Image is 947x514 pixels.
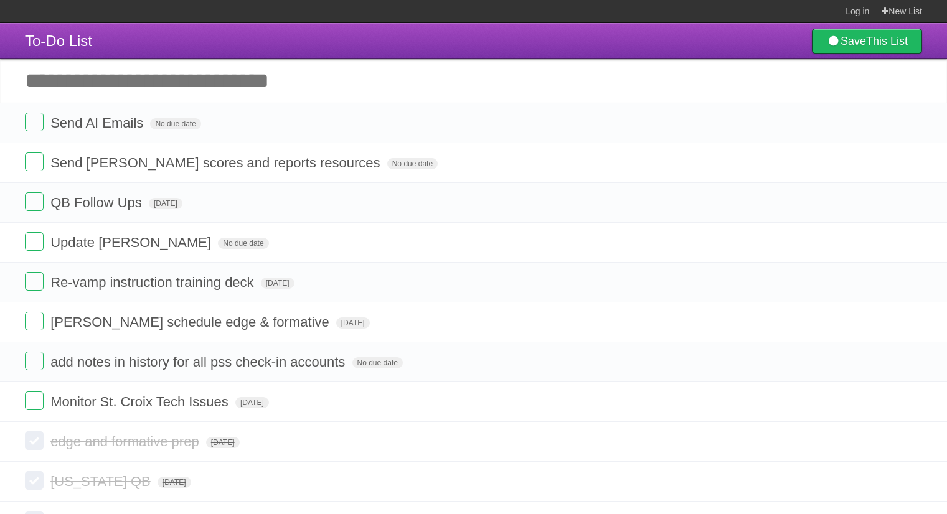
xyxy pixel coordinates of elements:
span: [DATE] [261,278,294,289]
label: Done [25,431,44,450]
span: No due date [150,118,200,129]
span: Send AI Emails [50,115,146,131]
label: Done [25,312,44,330]
label: Done [25,232,44,251]
label: Done [25,272,44,291]
span: [DATE] [235,397,269,408]
span: Re-vamp instruction training deck [50,274,257,290]
span: QB Follow Ups [50,195,145,210]
label: Done [25,192,44,211]
span: [DATE] [336,317,370,329]
span: No due date [352,357,403,368]
span: Monitor St. Croix Tech Issues [50,394,232,409]
span: [PERSON_NAME] schedule edge & formative [50,314,332,330]
span: To-Do List [25,32,92,49]
span: add notes in history for all pss check-in accounts [50,354,348,370]
span: Send [PERSON_NAME] scores and reports resources [50,155,383,171]
label: Done [25,391,44,410]
label: Done [25,471,44,490]
b: This List [866,35,908,47]
span: No due date [218,238,268,249]
label: Done [25,152,44,171]
span: Update [PERSON_NAME] [50,235,214,250]
span: [US_STATE] QB [50,474,154,489]
span: No due date [387,158,438,169]
span: [DATE] [206,437,240,448]
span: [DATE] [149,198,182,209]
span: [DATE] [158,477,191,488]
label: Done [25,113,44,131]
span: edge and formative prep [50,434,202,449]
a: SaveThis List [812,29,922,54]
label: Done [25,352,44,370]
